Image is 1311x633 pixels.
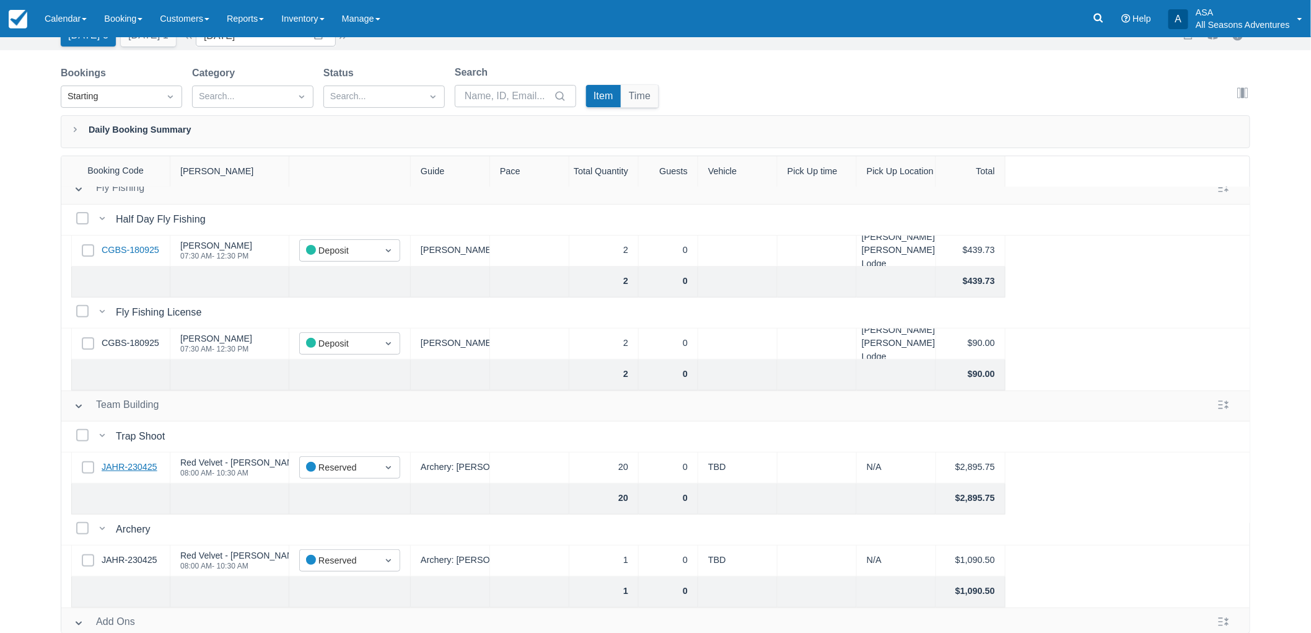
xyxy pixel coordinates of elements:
div: $1,090.50 [936,577,1006,608]
div: $90.00 [936,360,1006,391]
div: 07:30 AM - 12:30 PM [180,345,252,353]
div: Archery: [PERSON_NAME] [411,546,490,577]
div: Red Velvet - [PERSON_NAME] [180,551,302,560]
button: Time [621,85,659,107]
span: Dropdown icon [164,91,177,103]
div: 1 [569,546,639,577]
div: Pick Up time [778,156,857,187]
a: JAHR-230425 [102,461,157,474]
label: Bookings [61,66,111,81]
div: 08:00 AM - 10:30 AM [180,469,302,477]
p: ASA [1196,6,1290,19]
div: A [1168,9,1188,29]
div: Deposit [306,337,371,351]
button: Team Building [69,395,164,417]
div: [PERSON_NAME] [180,241,252,250]
div: $2,895.75 [936,453,1006,484]
label: Status [323,66,359,81]
div: [PERSON_NAME] [PERSON_NAME] Lodge [857,236,936,267]
div: 2 [569,267,639,298]
div: Reserved [306,461,371,475]
div: Trap Shoot [116,429,170,444]
div: 0 [639,484,698,515]
div: 20 [569,453,639,484]
div: 07:30 AM - 12:30 PM [180,252,252,260]
span: Dropdown icon [382,461,395,474]
div: N/A [857,453,936,484]
div: Total [936,156,1006,187]
div: Booking Code [61,156,170,187]
label: Category [192,66,240,81]
div: Archery: [PERSON_NAME] [411,453,490,484]
div: TBD [698,546,778,577]
div: [PERSON_NAME] [411,329,490,360]
span: Dropdown icon [382,554,395,567]
div: 1 [569,577,639,608]
div: $439.73 [936,236,1006,267]
div: [PERSON_NAME] [411,236,490,267]
div: N/A [857,546,936,577]
input: Name, ID, Email... [465,85,551,107]
div: Starting [68,90,153,104]
div: 0 [639,577,698,608]
div: 2 [569,329,639,360]
div: 2 [569,360,639,391]
div: Guests [639,156,698,187]
p: All Seasons Adventures [1196,19,1290,31]
div: $90.00 [936,329,1006,360]
div: Red Velvet - [PERSON_NAME] [180,458,302,467]
div: 2 [569,236,639,267]
div: $439.73 [936,267,1006,298]
div: 0 [639,453,698,484]
img: checkfront-main-nav-mini-logo.png [9,10,27,29]
div: Guide [411,156,490,187]
div: Pick Up Location [857,156,936,187]
div: 20 [569,484,639,515]
div: 0 [639,546,698,577]
div: Deposit [306,244,371,258]
button: Item [586,85,621,107]
div: Total Quantity [569,156,639,187]
div: 0 [639,267,698,298]
div: Archery [116,522,156,537]
div: [PERSON_NAME] [180,334,252,343]
a: CGBS-180925 [102,337,159,350]
div: 08:00 AM - 10:30 AM [180,562,302,570]
span: Dropdown icon [382,244,395,257]
div: Daily Booking Summary [61,115,1250,148]
div: Pace [490,156,569,187]
button: Fly Fishing [69,178,149,200]
span: Help [1133,14,1151,24]
div: $1,090.50 [936,546,1006,577]
div: 0 [639,360,698,391]
div: $2,895.75 [936,484,1006,515]
div: Vehicle [698,156,778,187]
div: [PERSON_NAME] [170,156,289,187]
span: Dropdown icon [382,337,395,350]
a: CGBS-180925 [102,244,159,257]
a: JAHR-230425 [102,554,157,567]
div: TBD [698,453,778,484]
div: Fly Fishing License [116,305,206,320]
div: [PERSON_NAME] [PERSON_NAME] Lodge [857,329,936,360]
i: Help [1121,14,1130,23]
div: Reserved [306,554,371,568]
div: 0 [639,329,698,360]
span: Dropdown icon [296,91,308,103]
div: Half Day Fly Fishing [116,212,211,227]
span: Dropdown icon [427,91,439,103]
div: 0 [639,236,698,267]
label: Search [455,65,493,80]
